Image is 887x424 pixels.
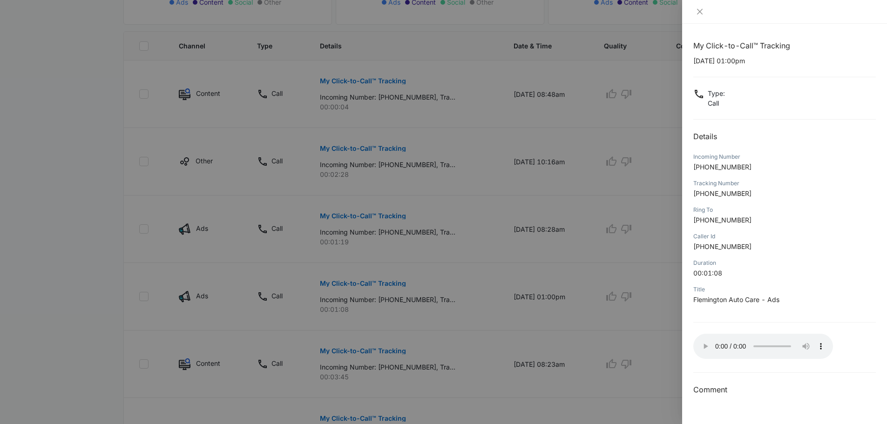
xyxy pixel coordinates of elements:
div: Tracking Number [693,179,876,188]
button: Close [693,7,706,16]
span: 00:01:08 [693,269,722,277]
span: Flemington Auto Care - Ads [693,296,779,303]
span: [PHONE_NUMBER] [693,242,752,250]
span: [PHONE_NUMBER] [693,163,752,171]
div: Title [693,285,876,294]
span: close [696,8,704,15]
div: Incoming Number [693,153,876,161]
p: [DATE] 01:00pm [693,56,876,66]
p: Type : [708,88,725,98]
div: Duration [693,259,876,267]
h2: Details [693,131,876,142]
span: [PHONE_NUMBER] [693,216,752,224]
h1: My Click-to-Call™ Tracking [693,40,876,51]
div: Caller Id [693,232,876,241]
h3: Comment [693,384,876,395]
audio: Your browser does not support the audio tag. [693,334,833,359]
div: Ring To [693,206,876,214]
span: [PHONE_NUMBER] [693,189,752,197]
p: Call [708,98,725,108]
